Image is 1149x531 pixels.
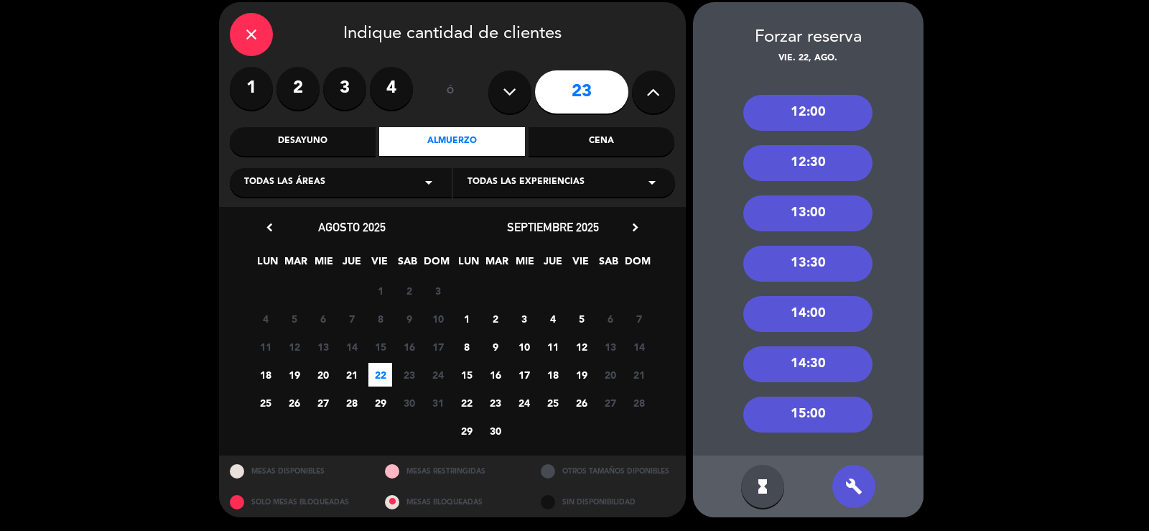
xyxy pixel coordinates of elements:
i: build [845,478,862,495]
i: arrow_drop_down [643,174,661,191]
span: 3 [512,307,536,331]
span: 19 [282,363,306,387]
div: Indique cantidad de clientes [230,13,675,56]
div: Desayuno [230,127,376,156]
span: 12 [282,335,306,359]
label: 3 [323,67,366,110]
span: 9 [483,335,507,359]
label: 1 [230,67,273,110]
span: 2 [483,307,507,331]
label: 4 [370,67,413,110]
div: 15:00 [743,397,873,433]
div: OTROS TAMAÑOS DIPONIBLES [530,456,686,486]
span: DOM [424,253,447,277]
div: 14:30 [743,346,873,382]
span: 13 [598,335,622,359]
div: 14:00 [743,296,873,332]
div: Cena [529,127,674,156]
span: 20 [598,363,622,387]
span: 19 [569,363,593,387]
span: 8 [368,307,392,331]
div: ó [427,67,474,117]
div: SIN DISPONIBILIDAD [530,486,686,517]
span: JUE [541,253,564,277]
span: 6 [311,307,335,331]
span: septiembre 2025 [507,220,599,234]
div: SOLO MESAS BLOQUEADAS [219,486,375,517]
span: MIE [513,253,536,277]
span: 13 [311,335,335,359]
span: Todas las experiencias [467,175,585,190]
i: chevron_left [262,220,277,235]
div: 12:30 [743,145,873,181]
span: 12 [569,335,593,359]
span: DOM [625,253,648,277]
span: 16 [483,363,507,387]
span: LUN [457,253,480,277]
span: MIE [312,253,335,277]
div: Forzar reserva [693,24,924,52]
i: chevron_right [628,220,643,235]
span: 30 [483,419,507,443]
div: MESAS RESTRINGIDAS [374,456,530,486]
span: 3 [426,279,450,303]
span: 15 [368,335,392,359]
i: arrow_drop_down [420,174,437,191]
div: Almuerzo [379,127,525,156]
span: 29 [368,391,392,415]
span: 31 [426,391,450,415]
span: SAB [396,253,419,277]
span: 14 [340,335,363,359]
span: 23 [397,363,421,387]
span: 14 [627,335,651,359]
span: 9 [397,307,421,331]
span: VIE [368,253,391,277]
div: vie. 22, ago. [693,52,924,66]
span: 26 [282,391,306,415]
span: 24 [426,363,450,387]
span: 25 [253,391,277,415]
span: 2 [397,279,421,303]
span: 21 [627,363,651,387]
span: 1 [455,307,478,331]
span: SAB [597,253,620,277]
div: MESAS BLOQUEADAS [374,486,530,517]
span: 28 [340,391,363,415]
span: 17 [426,335,450,359]
span: 25 [541,391,564,415]
span: 5 [569,307,593,331]
span: 30 [397,391,421,415]
span: 1 [368,279,392,303]
span: 7 [340,307,363,331]
div: 13:00 [743,195,873,231]
div: 13:30 [743,246,873,282]
span: agosto 2025 [318,220,386,234]
i: close [243,26,260,43]
span: JUE [340,253,363,277]
div: 12:00 [743,95,873,131]
span: 28 [627,391,651,415]
span: Todas las áreas [244,175,325,190]
span: 10 [512,335,536,359]
span: VIE [569,253,592,277]
span: 20 [311,363,335,387]
span: 27 [311,391,335,415]
span: MAR [284,253,307,277]
span: 4 [541,307,564,331]
span: 16 [397,335,421,359]
span: 18 [541,363,564,387]
span: 29 [455,419,478,443]
div: MESAS DISPONIBLES [219,456,375,486]
span: 26 [569,391,593,415]
i: hourglass_full [754,478,771,495]
span: 22 [455,391,478,415]
span: 15 [455,363,478,387]
label: 2 [276,67,320,110]
span: 6 [598,307,622,331]
span: 7 [627,307,651,331]
span: 11 [253,335,277,359]
span: 8 [455,335,478,359]
span: 24 [512,391,536,415]
span: 22 [368,363,392,387]
span: 27 [598,391,622,415]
